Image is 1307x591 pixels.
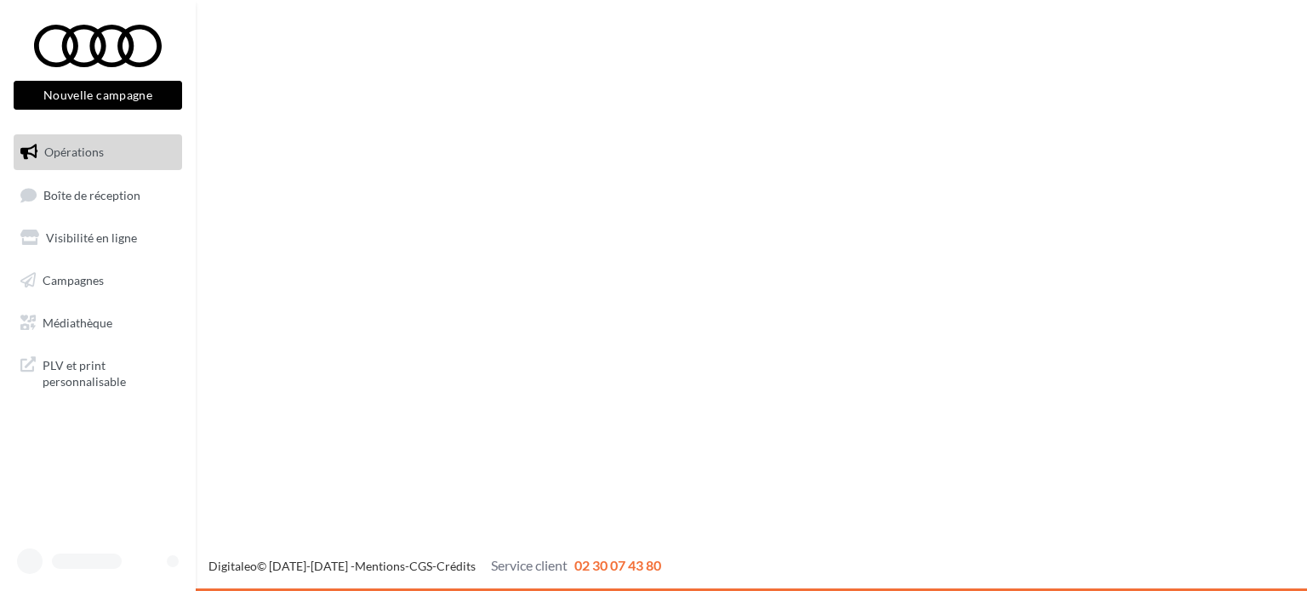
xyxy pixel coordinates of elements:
[44,145,104,159] span: Opérations
[437,559,476,573] a: Crédits
[10,263,185,298] a: Campagnes
[409,559,432,573] a: CGS
[14,81,182,110] button: Nouvelle campagne
[574,557,661,573] span: 02 30 07 43 80
[46,230,137,245] span: Visibilité en ligne
[10,347,185,397] a: PLV et print personnalisable
[355,559,405,573] a: Mentions
[208,559,257,573] a: Digitaleo
[10,177,185,213] a: Boîte de réception
[10,220,185,256] a: Visibilité en ligne
[43,354,175,390] span: PLV et print personnalisable
[208,559,661,573] span: © [DATE]-[DATE] - - -
[43,273,104,287] span: Campagnes
[43,315,112,329] span: Médiathèque
[10,305,185,341] a: Médiathèque
[10,134,185,170] a: Opérations
[491,557,568,573] span: Service client
[43,187,140,202] span: Boîte de réception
